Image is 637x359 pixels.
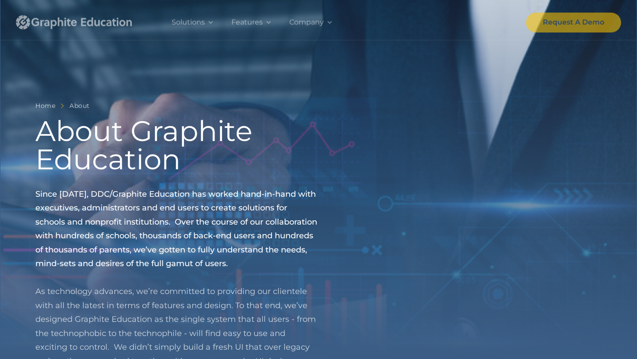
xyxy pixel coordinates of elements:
div: Company [289,16,324,28]
div: Features [231,16,263,28]
div: Company [280,4,342,40]
div: Request A Demo [543,16,604,28]
h1: About Graphite Education [35,117,318,173]
a: About [69,100,90,111]
a: home [16,4,149,40]
a: Request A Demo [526,12,621,32]
div: Solutions [163,4,223,40]
a: Home [35,100,55,111]
div: Features [223,4,280,40]
div: Solutions [172,16,205,28]
span: Since [DATE], DDC/Graphite Education has worked hand-in-hand with executives, administrators and ... [35,189,317,269]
